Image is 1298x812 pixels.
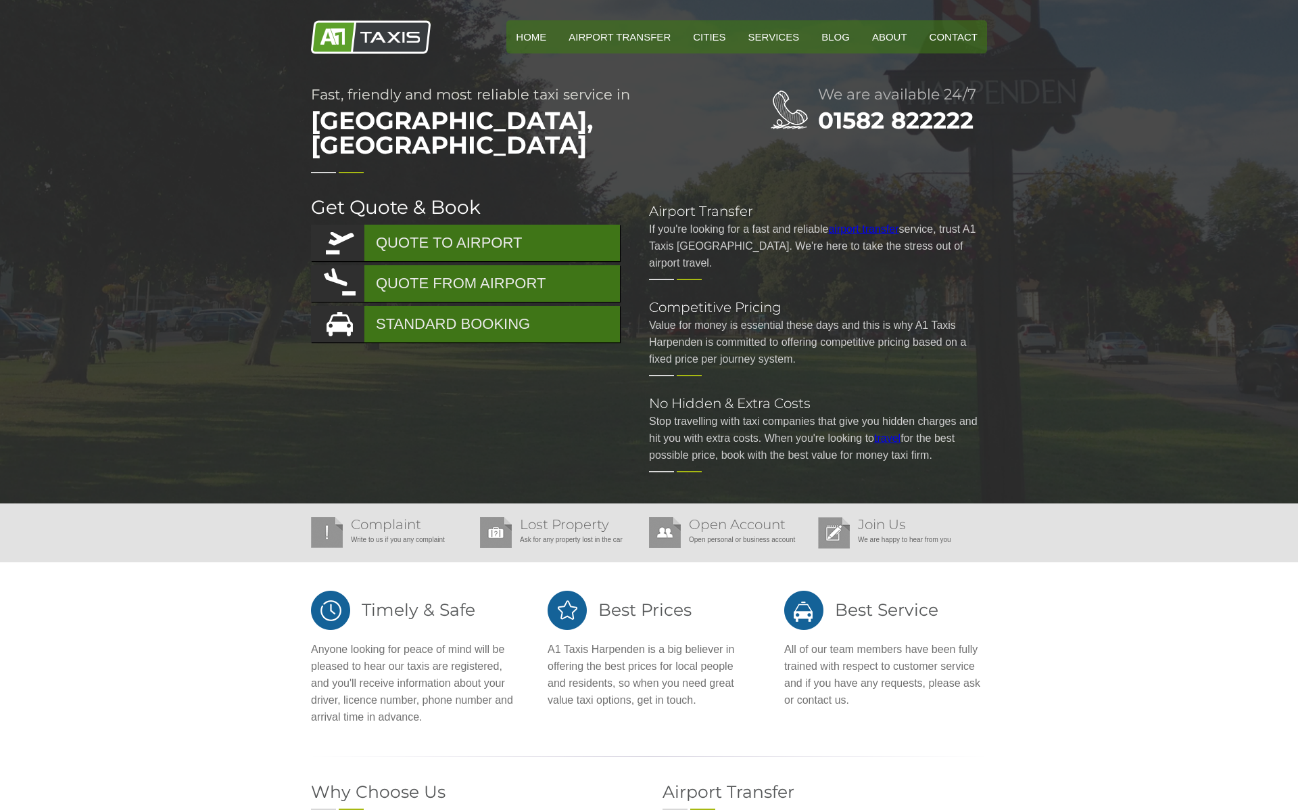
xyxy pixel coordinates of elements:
h2: Get Quote & Book [311,198,622,217]
h2: We are available 24/7 [818,87,987,102]
img: A1 Taxis [311,20,431,54]
a: Open Account [689,516,786,533]
p: We are happy to hear from you [818,531,980,548]
img: Open Account [649,517,681,548]
p: A1 Taxis Harpenden is a big believer in offering the best prices for local people and residents, ... [548,641,750,708]
h2: No Hidden & Extra Costs [649,397,987,410]
h2: Best Prices [548,589,750,631]
img: Join Us [818,517,850,549]
span: [GEOGRAPHIC_DATA], [GEOGRAPHIC_DATA] [311,101,717,164]
h1: Fast, friendly and most reliable taxi service in [311,87,717,164]
h2: Why Choose Us [311,784,635,800]
a: Airport Transfer [559,20,680,53]
p: Open personal or business account [649,531,811,548]
h2: Best Service [784,589,987,631]
p: If you're looking for a fast and reliable service, trust A1 Taxis [GEOGRAPHIC_DATA]. We're here t... [649,221,987,271]
h2: Airport Transfer [649,204,987,218]
a: Services [739,20,809,53]
p: Anyone looking for peace of mind will be pleased to hear our taxis are registered, and you'll rec... [311,641,514,725]
a: Complaint [351,516,421,533]
p: Value for money is essential these days and this is why A1 Taxis Harpenden is committed to offeri... [649,317,987,367]
a: STANDARD BOOKING [311,306,620,342]
a: HOME [506,20,556,53]
a: About [863,20,917,53]
h2: Airport Transfer [663,784,987,800]
a: travel [874,432,900,444]
a: 01582 822222 [818,106,973,135]
h2: Competitive Pricing [649,300,987,314]
a: Join Us [858,516,906,533]
p: Stop travelling with taxi companies that give you hidden charges and hit you with extra costs. Wh... [649,413,987,464]
a: airport transfer [828,223,898,235]
p: Ask for any property lost in the car [480,531,642,548]
a: QUOTE TO AIRPORT [311,225,620,261]
img: Complaint [311,517,343,548]
a: Blog [812,20,859,53]
a: Cities [683,20,735,53]
a: Contact [920,20,987,53]
p: Write to us if you any complaint [311,531,473,548]
a: QUOTE FROM AIRPORT [311,265,620,302]
a: Lost Property [520,516,609,533]
h2: Timely & Safe [311,589,514,631]
img: Lost Property [480,517,512,548]
p: All of our team members have been fully trained with respect to customer service and if you have ... [784,641,987,708]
